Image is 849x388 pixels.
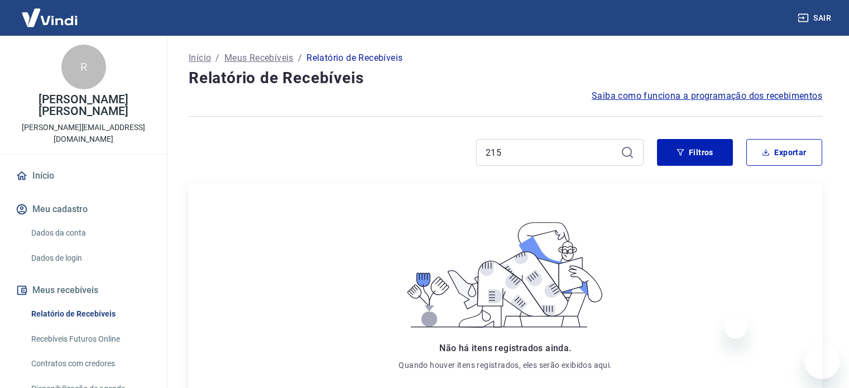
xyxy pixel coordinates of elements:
[795,8,836,28] button: Sair
[746,139,822,166] button: Exportar
[804,343,840,379] iframe: Botão para abrir a janela de mensagens
[298,51,302,65] p: /
[9,94,158,117] p: [PERSON_NAME] [PERSON_NAME]
[657,139,733,166] button: Filtros
[13,1,86,35] img: Vindi
[27,352,154,375] a: Contratos com credores
[13,164,154,188] a: Início
[27,303,154,325] a: Relatório de Recebíveis
[725,317,747,339] iframe: Fechar mensagem
[399,360,612,371] p: Quando houver itens registrados, eles serão exibidos aqui.
[439,343,571,353] span: Não há itens registrados ainda.
[215,51,219,65] p: /
[189,51,211,65] a: Início
[306,51,402,65] p: Relatório de Recebíveis
[27,328,154,351] a: Recebíveis Futuros Online
[27,247,154,270] a: Dados de login
[9,122,158,145] p: [PERSON_NAME][EMAIL_ADDRESS][DOMAIN_NAME]
[61,45,106,89] div: R
[13,278,154,303] button: Meus recebíveis
[27,222,154,245] a: Dados da conta
[189,67,822,89] h4: Relatório de Recebíveis
[486,144,616,161] input: Busque pelo número do pedido
[224,51,294,65] a: Meus Recebíveis
[592,89,822,103] a: Saiba como funciona a programação dos recebimentos
[13,197,154,222] button: Meu cadastro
